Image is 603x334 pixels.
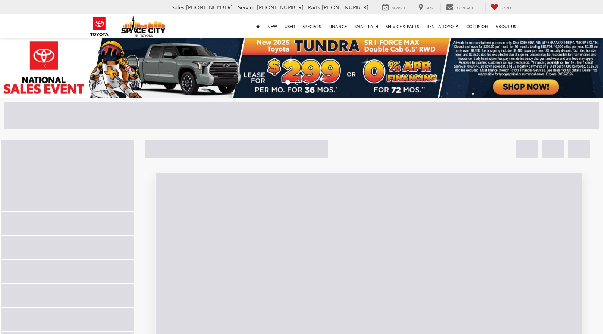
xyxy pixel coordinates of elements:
span: Saved [502,5,512,10]
a: Home [252,14,264,38]
span: Service [238,3,255,11]
a: Finance [325,14,351,38]
a: Service [377,3,411,12]
span: Contact [457,5,474,10]
span: [PHONE_NUMBER] [322,3,368,11]
a: Specials [299,14,325,38]
span: [PHONE_NUMBER] [257,3,304,11]
a: About Us [492,14,520,38]
span: Map [426,5,433,10]
span: Parts [308,3,320,11]
a: Map [413,3,439,12]
a: New [264,14,281,38]
a: Contact [440,3,479,12]
span: [PHONE_NUMBER] [186,3,233,11]
img: Toyota [85,15,113,39]
span: Service [392,5,406,10]
a: Collision [462,14,492,38]
img: Space City Toyota [121,16,166,37]
a: SmartPath [351,14,382,38]
a: My Saved Vehicles [485,3,518,12]
a: Used [281,14,299,38]
a: Rent a Toyota [423,14,462,38]
a: Service & Parts [382,14,423,38]
span: Sales [172,3,185,11]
